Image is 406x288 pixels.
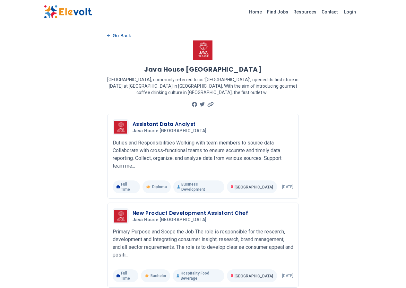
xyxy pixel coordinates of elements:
[113,119,293,193] a: Java House AfricaAssistant Data AnalystJava House [GEOGRAPHIC_DATA]Duties and Responsibilities Wo...
[309,31,375,223] iframe: Advertisement
[44,31,111,223] iframe: Advertisement
[144,65,262,74] h1: Java House [GEOGRAPHIC_DATA]
[173,180,225,193] p: Business Development
[340,5,360,18] a: Login
[107,76,299,96] p: [GEOGRAPHIC_DATA], commonly referred to as ‘[GEOGRAPHIC_DATA]’, opened its first store in [DATE] ...
[133,209,248,217] h3: New Product Development Assistant Chef
[173,269,225,282] p: Hospitality Food Beverage
[44,5,92,19] img: Elevolt
[133,120,209,128] h3: Assistant Data Analyst
[113,139,293,170] p: Duties and Responsibilities Working with team members to source data Collaborate with cross-funct...
[246,7,264,17] a: Home
[374,257,406,288] iframe: Chat Widget
[113,228,293,259] p: Primary Purpose and Scope the Job The role is responsible for the research, development and Integ...
[114,210,127,223] img: Java House Africa
[113,180,140,193] p: Full Time
[193,40,212,60] img: Java House Africa
[291,7,319,17] a: Resources
[282,184,293,189] p: [DATE]
[151,273,166,278] span: Bachelor
[133,128,207,134] span: Java House [GEOGRAPHIC_DATA]
[113,269,139,282] p: Full Time
[235,274,273,278] span: [GEOGRAPHIC_DATA]
[152,184,167,189] span: Diploma
[133,217,207,223] span: Java House [GEOGRAPHIC_DATA]
[282,273,293,278] p: [DATE]
[113,208,293,282] a: Java House AfricaNew Product Development Assistant ChefJava House [GEOGRAPHIC_DATA]Primary Purpos...
[319,7,340,17] a: Contact
[114,121,127,134] img: Java House Africa
[235,185,273,189] span: [GEOGRAPHIC_DATA]
[107,31,131,40] button: Go Back
[264,7,291,17] a: Find Jobs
